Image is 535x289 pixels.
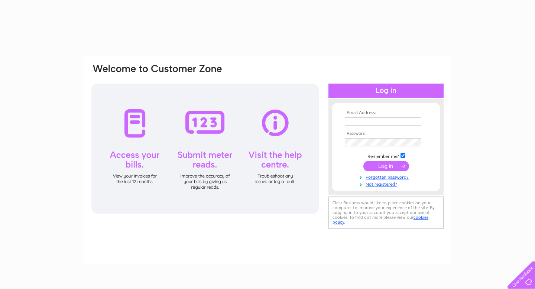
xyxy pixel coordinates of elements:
a: cookies policy [333,215,428,225]
a: Forgotten password? [345,173,429,180]
input: Submit [363,161,409,171]
th: Password: [343,131,429,136]
th: Email Address: [343,110,429,116]
div: Clear Business would like to place cookies on your computer to improve your experience of the sit... [328,197,444,229]
td: Remember me? [343,152,429,159]
a: Not registered? [345,180,429,187]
